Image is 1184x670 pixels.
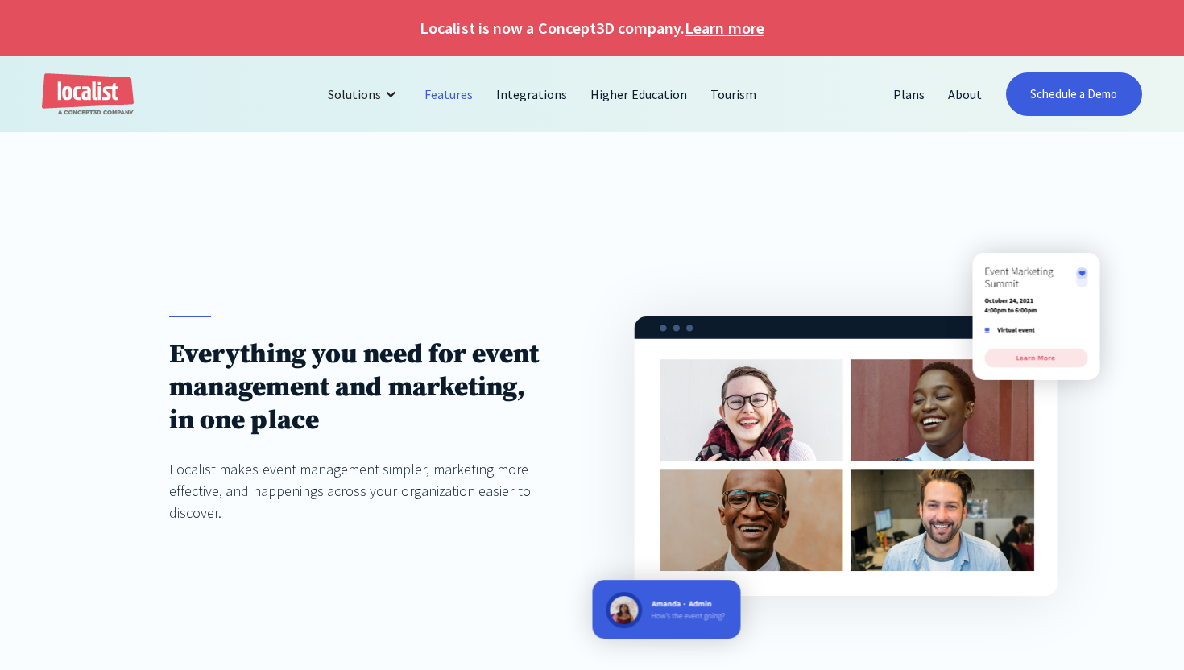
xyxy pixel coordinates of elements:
[579,75,699,114] a: Higher Education
[316,75,413,114] div: Solutions
[485,75,579,114] a: Integrations
[937,75,994,114] a: About
[413,75,485,114] a: Features
[685,16,764,40] a: Learn more
[1006,72,1142,116] a: Schedule a Demo
[328,85,381,104] div: Solutions
[169,338,549,437] h1: Everything you need for event management and marketing, in one place
[699,75,768,114] a: Tourism
[882,75,937,114] a: Plans
[169,458,549,523] div: Localist makes event management simpler, marketing more effective, and happenings across your org...
[42,73,134,116] a: home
